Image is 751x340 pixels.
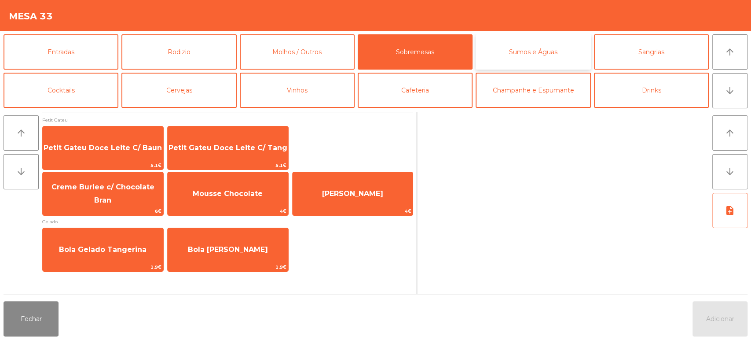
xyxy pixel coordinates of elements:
[59,245,147,254] span: Bola Gelado Tangerina
[240,73,355,108] button: Vinhos
[4,34,118,70] button: Entradas
[168,263,288,271] span: 1.9€
[322,189,383,198] span: [PERSON_NAME]
[168,207,288,215] span: 4€
[725,128,735,138] i: arrow_upward
[712,115,747,151] button: arrow_upward
[42,218,413,226] span: Gelado
[121,73,236,108] button: Cervejas
[4,73,118,108] button: Cocktails
[43,263,163,271] span: 1.9€
[4,154,39,189] button: arrow_downward
[476,73,590,108] button: Champanhe e Espumante
[594,73,709,108] button: Drinks
[712,154,747,189] button: arrow_downward
[43,161,163,170] span: 5.1€
[4,115,39,151] button: arrow_upward
[188,245,268,254] span: Bola [PERSON_NAME]
[9,10,53,23] h4: Mesa 33
[169,144,287,152] span: Petit Gateu Doce Leite C/ Tang
[293,207,413,215] span: 4€
[44,144,162,152] span: Petit Gateu Doce Leite C/ Baun
[16,128,26,138] i: arrow_upward
[4,301,59,336] button: Fechar
[240,34,355,70] button: Molhos / Outros
[725,47,735,57] i: arrow_upward
[712,193,747,228] button: note_add
[358,34,473,70] button: Sobremesas
[712,73,747,108] button: arrow_downward
[42,116,413,124] span: Petit Gateu
[725,205,735,216] i: note_add
[725,166,735,177] i: arrow_downward
[358,73,473,108] button: Cafeteria
[168,161,288,170] span: 5.1€
[51,183,154,204] span: Creme Burlee c/ Chocolate Bran
[43,207,163,215] span: 6€
[16,166,26,177] i: arrow_downward
[594,34,709,70] button: Sangrias
[121,34,236,70] button: Rodizio
[725,85,735,96] i: arrow_downward
[712,34,747,70] button: arrow_upward
[476,34,590,70] button: Sumos e Águas
[193,189,263,198] span: Mousse Chocolate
